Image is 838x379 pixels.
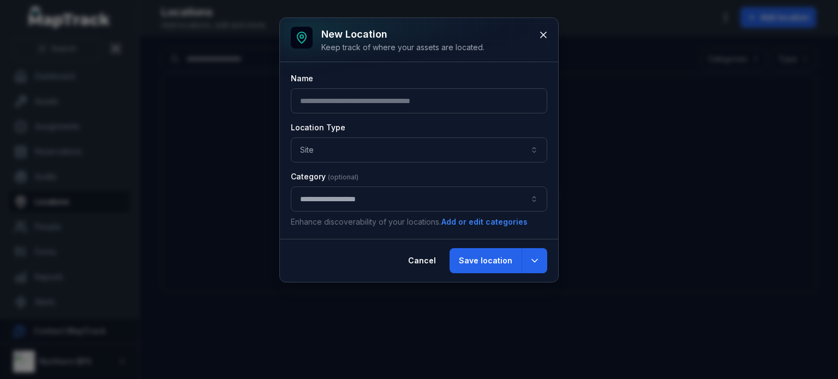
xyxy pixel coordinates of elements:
[291,122,345,133] label: Location Type
[321,27,484,42] h3: New location
[291,216,547,228] p: Enhance discoverability of your locations.
[450,248,522,273] button: Save location
[399,248,445,273] button: Cancel
[291,137,547,163] button: Site
[291,73,313,84] label: Name
[441,216,528,228] button: Add or edit categories
[321,42,484,53] div: Keep track of where your assets are located.
[291,171,358,182] label: Category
